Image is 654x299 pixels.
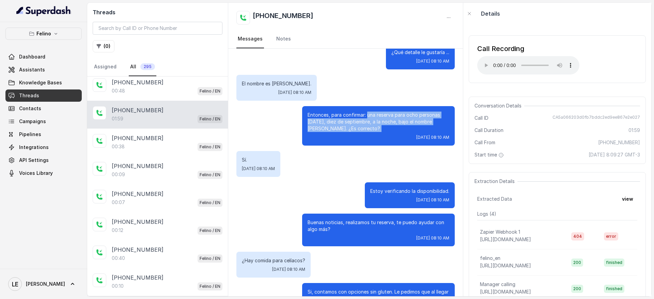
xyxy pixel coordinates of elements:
span: 404 [571,232,584,240]
span: Call ID [474,115,488,121]
a: All295 [129,58,156,76]
span: API Settings [19,157,49,164]
p: Felino / EN [200,88,220,95]
p: 01:59 [112,115,123,122]
button: (0) [93,40,114,52]
a: Dashboard [5,51,82,63]
p: [PHONE_NUMBER] [112,162,163,170]
a: Notes [275,30,292,48]
span: Voices Library [19,170,53,177]
span: 200 [571,285,583,293]
span: error [604,232,618,240]
p: [PHONE_NUMBER] [112,78,163,86]
span: Extraction Details [474,178,517,185]
p: Felino / EN [200,199,220,206]
a: API Settings [5,154,82,166]
span: 01:59 [628,127,640,134]
p: El nombre es [PERSON_NAME]. [242,80,311,87]
p: 00:40 [112,255,125,262]
button: view [618,193,637,205]
p: Felino / EN [200,144,220,150]
span: [PERSON_NAME] [26,281,65,287]
a: Threads [5,89,82,102]
p: Details [481,10,500,18]
p: 00:38 [112,143,125,150]
span: Start time [474,151,505,158]
span: Assistants [19,66,45,73]
span: [DATE] 08:10 AM [416,197,449,203]
button: Felino [5,28,82,40]
span: Integrations [19,144,49,151]
p: Entonces, para confirmar: una reserva para ocho personas [DATE], diez de septiembre, a la noche, ... [308,112,449,132]
a: Assistants [5,64,82,76]
span: [PHONE_NUMBER] [598,139,640,146]
p: [PHONE_NUMBER] [112,134,163,142]
span: Conversation Details [474,102,524,109]
text: LE [12,281,18,288]
span: Call Duration [474,127,503,134]
span: Extracted Data [477,196,512,202]
p: 00:10 [112,283,124,289]
h2: [PHONE_NUMBER] [253,11,313,24]
p: Felino / EN [200,116,220,122]
p: [PHONE_NUMBER] [112,273,163,282]
p: ¿Qué detalle le gustaría ... [391,49,449,56]
span: finished [604,259,624,267]
span: Threads [19,92,39,99]
span: Contacts [19,105,41,112]
p: [PHONE_NUMBER] [112,246,163,254]
span: [DATE] 08:10 AM [416,135,449,140]
span: [DATE] 08:10 AM [242,166,275,171]
nav: Tabs [236,30,455,48]
img: light.svg [16,5,71,16]
p: Buenas noticias, realizamos tu reserva, te puedo ayudar con algo más? [308,219,449,233]
a: Assigned [93,58,118,76]
p: Estoy verificando la disponibilidad. [370,188,449,195]
p: 00:07 [112,199,125,206]
p: [PHONE_NUMBER] [112,190,163,198]
p: Felino / EN [200,227,220,234]
div: Call Recording [477,44,579,53]
audio: Your browser does not support the audio element. [477,56,579,74]
p: Logs ( 4 ) [477,211,637,217]
a: Knowledge Bases [5,77,82,89]
span: finished [604,285,624,293]
span: [URL][DOMAIN_NAME] [480,263,531,268]
span: [URL][DOMAIN_NAME] [480,236,531,242]
span: Pipelines [19,131,41,138]
h2: Threads [93,8,222,16]
p: ¿Hay comida para celíacos? [242,257,305,264]
nav: Tabs [93,58,222,76]
a: Pipelines [5,128,82,140]
a: Voices Library [5,167,82,179]
span: [DATE] 08:10 AM [416,59,449,64]
p: Manager calling [480,281,515,288]
span: [DATE] 08:10 AM [272,267,305,272]
span: Knowledge Bases [19,79,62,86]
span: 295 [140,63,155,70]
span: [DATE] 8:09:27 GMT-3 [589,151,640,158]
span: 200 [571,259,583,267]
p: 00:09 [112,171,125,178]
p: Felino / EN [200,255,220,262]
p: [PHONE_NUMBER] [112,218,163,226]
span: [URL][DOMAIN_NAME] [480,289,531,295]
a: Contacts [5,102,82,115]
span: [DATE] 08:10 AM [278,90,311,95]
a: Integrations [5,141,82,153]
p: felino_en [480,255,500,262]
p: Felino / EN [200,283,220,290]
p: Sí. [242,156,275,163]
p: Zapier Webhook 1 [480,229,520,235]
a: [PERSON_NAME] [5,275,82,294]
p: [PHONE_NUMBER] [112,106,163,114]
p: 00:48 [112,87,125,94]
p: 00:12 [112,227,123,234]
p: Felino / EN [200,171,220,178]
span: Dashboard [19,53,45,60]
span: Campaigns [19,118,46,125]
span: Call From [474,139,495,146]
p: Felino [36,30,51,38]
span: [DATE] 08:10 AM [416,235,449,241]
input: Search by Call ID or Phone Number [93,22,222,35]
